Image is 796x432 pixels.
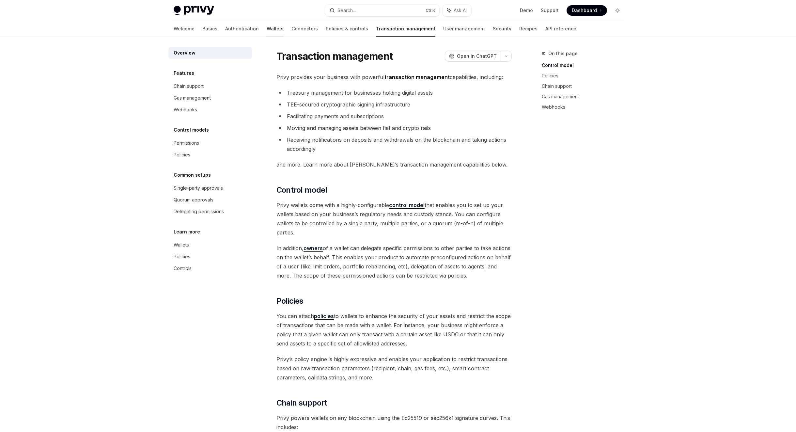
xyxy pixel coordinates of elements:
span: Privy wallets come with a highly-configurable that enables you to set up your wallets based on yo... [276,200,512,237]
a: Delegating permissions [168,206,252,217]
div: Overview [174,49,195,57]
a: Policies [168,149,252,161]
div: Permissions [174,139,199,147]
div: Gas management [174,94,211,102]
strong: transaction management [384,74,450,80]
span: and more. Learn more about [PERSON_NAME]’s transaction management capabilities below. [276,160,512,169]
a: Security [493,21,511,37]
a: Recipes [519,21,538,37]
button: Search...CtrlK [325,5,439,16]
h5: Learn more [174,228,200,236]
h5: Control models [174,126,209,134]
a: Controls [168,263,252,274]
a: Gas management [542,91,628,102]
a: Dashboard [567,5,607,16]
a: Welcome [174,21,195,37]
div: Search... [337,7,356,14]
a: Single-party approvals [168,182,252,194]
button: Ask AI [443,5,471,16]
div: Chain support [174,82,204,90]
li: Treasury management for businesses holding digital assets [276,88,512,97]
span: Policies [276,296,304,306]
div: Controls [174,264,192,272]
a: control model [389,202,425,209]
div: Policies [174,253,190,261]
a: Basics [202,21,217,37]
div: Policies [174,151,190,159]
li: Receiving notifications on deposits and withdrawals on the blockchain and taking actions accordingly [276,135,512,153]
a: Transaction management [376,21,435,37]
h5: Common setups [174,171,211,179]
a: Chain support [542,81,628,91]
li: Facilitating payments and subscriptions [276,112,512,121]
span: Privy provides your business with powerful capabilities, including: [276,72,512,82]
a: Permissions [168,137,252,149]
div: Webhooks [174,106,197,114]
a: policies [314,313,334,320]
div: Delegating permissions [174,208,224,216]
a: Webhooks [542,102,628,112]
a: Support [541,7,559,14]
a: Policies [542,71,628,81]
span: On this page [548,50,578,57]
div: Wallets [174,241,189,249]
li: Moving and managing assets between fiat and crypto rails [276,123,512,133]
span: Chain support [276,398,327,408]
a: Wallets [168,239,252,251]
a: Gas management [168,92,252,104]
div: Single-party approvals [174,184,223,192]
a: Control model [542,60,628,71]
span: You can attach to wallets to enhance the security of your assets and restrict the scope of transa... [276,312,512,348]
span: Control model [276,185,327,195]
div: Quorum approvals [174,196,213,204]
a: Policies [168,251,252,263]
span: Ask AI [454,7,467,14]
h1: Transaction management [276,50,393,62]
a: Chain support [168,80,252,92]
a: Wallets [267,21,284,37]
img: light logo [174,6,214,15]
span: In addition, of a wallet can delegate specific permissions to other parties to take actions on th... [276,244,512,280]
li: TEE-secured cryptographic signing infrastructure [276,100,512,109]
a: Quorum approvals [168,194,252,206]
a: Demo [520,7,533,14]
span: Ctrl K [426,8,435,13]
button: Open in ChatGPT [445,51,501,62]
h5: Features [174,69,194,77]
a: User management [443,21,485,37]
span: Privy powers wallets on any blockchain using the Ed25519 or sec256k1 signature curves. This inclu... [276,413,512,432]
a: Authentication [225,21,259,37]
a: owners [304,245,323,252]
a: Policies & controls [326,21,368,37]
a: Connectors [291,21,318,37]
span: Dashboard [572,7,597,14]
button: Toggle dark mode [612,5,623,16]
span: Open in ChatGPT [457,53,497,59]
span: Privy’s policy engine is highly expressive and enables your application to restrict transactions ... [276,355,512,382]
a: API reference [545,21,576,37]
a: Webhooks [168,104,252,116]
a: Overview [168,47,252,59]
